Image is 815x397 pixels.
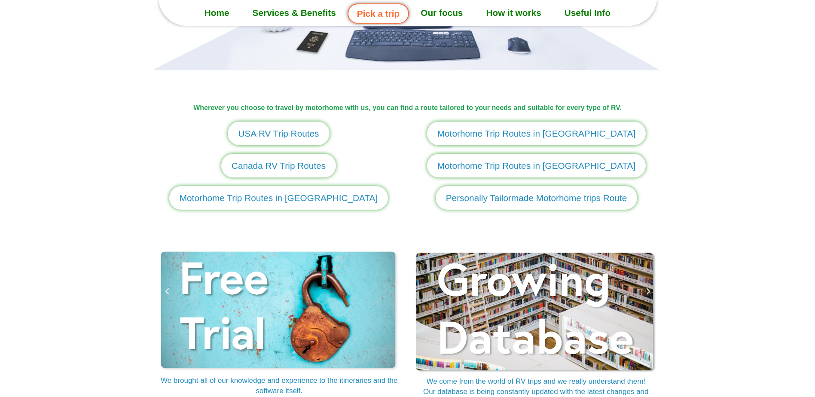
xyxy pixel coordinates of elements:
[169,186,388,210] a: Motorhome Trip Routes in [GEOGRAPHIC_DATA]
[159,2,657,24] nav: Menu
[427,122,646,145] a: Motorhome Trip Routes in [GEOGRAPHIC_DATA]
[415,249,657,373] img: We come from the world of RV trips and we really understand them! Our database is being constantl...
[436,186,638,210] a: Personally Tailormade Motorhome trips Route
[437,127,636,140] span: Motorhome Trip Routes in [GEOGRAPHIC_DATA]
[427,154,646,177] a: Motorhome Trip Routes in [GEOGRAPHIC_DATA]
[193,2,241,24] a: Home
[221,154,336,177] a: Canada RV Trip Routes
[180,191,378,205] span: Motorhome Trip Routes in [GEOGRAPHIC_DATA]
[232,159,326,172] span: Canada RV Trip Routes
[446,191,627,205] span: Personally Tailormade Motorhome trips Route
[154,103,661,113] h2: Wherever you choose to travel by motorhome with us, you can find a route tailored to your needs a...
[238,127,319,140] span: USA RV Trip Routes
[409,2,474,24] a: Our focus
[348,3,409,24] a: Pick a trip
[474,2,552,24] a: How it works
[159,249,400,373] img: We brought all of our knowledge and experience to the itineraries and the software itself. Feel f...
[241,2,348,24] a: Services & Benefits
[437,159,636,172] span: Motorhome Trip Routes in [GEOGRAPHIC_DATA]
[553,2,622,24] a: Useful Info
[228,122,329,145] a: USA RV Trip Routes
